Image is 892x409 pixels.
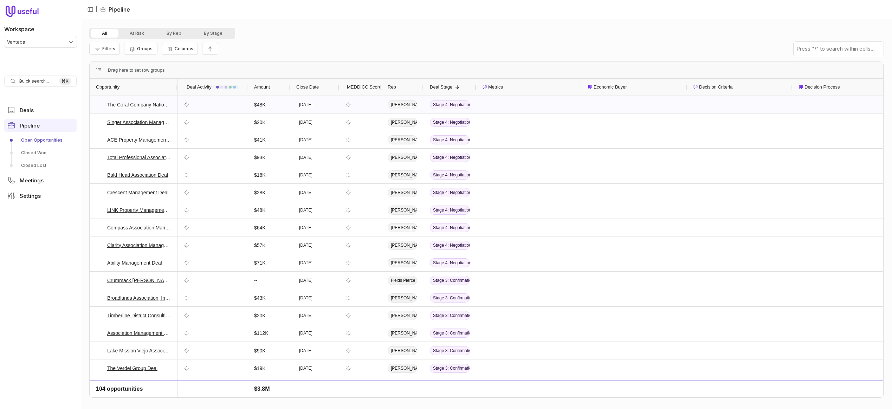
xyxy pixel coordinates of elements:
[254,83,270,91] span: Amount
[118,29,155,38] button: At Risk
[299,260,312,266] time: [DATE]
[299,225,312,231] time: [DATE]
[299,348,312,353] time: [DATE]
[299,172,312,178] time: [DATE]
[388,258,417,267] span: [PERSON_NAME]
[299,242,312,248] time: [DATE]
[254,153,266,162] span: $93K
[254,136,266,144] span: $41K
[799,79,892,96] div: Decision Process
[254,329,268,337] span: $112K
[254,118,266,126] span: $20K
[254,294,266,302] span: $43K
[388,329,417,338] span: [PERSON_NAME]
[85,4,96,15] button: Collapse sidebar
[299,365,312,371] time: [DATE]
[299,155,312,160] time: [DATE]
[794,42,884,56] input: Press "/" to search within cells...
[107,100,171,109] a: The Coral Company Nationals
[107,364,157,372] a: The Verdei Group Deal
[96,83,119,91] span: Opportunity
[388,118,417,127] span: [PERSON_NAME]
[20,193,41,199] span: Settings
[430,153,470,162] span: Stage 4: Negotiation
[594,83,627,91] span: Economic Buyer
[4,135,77,146] a: Open Opportunities
[388,381,417,390] span: Unnamed User
[254,311,266,320] span: $20K
[107,171,168,179] a: Bald Head Association Deal
[430,135,470,144] span: Stage 4: Negotiation
[107,382,164,390] a: The Keystone Group Deal
[108,66,164,74] div: Row Groups
[488,83,503,91] span: Metrics
[254,100,266,109] span: $48K
[388,311,417,320] span: [PERSON_NAME]
[107,153,171,162] a: Total Professional Association Management - New Deal
[388,364,417,373] span: [PERSON_NAME]
[388,206,417,215] span: [PERSON_NAME]
[347,83,381,91] span: MEDDICC Score
[299,190,312,195] time: [DATE]
[202,43,218,55] button: Collapse all rows
[430,311,470,320] span: Stage 3: Confirmation
[388,276,417,285] span: Fields Pierce
[254,382,266,390] span: $18K
[4,119,77,132] a: Pipeline
[254,364,266,372] span: $19K
[299,330,312,336] time: [DATE]
[107,188,168,197] a: Crescent Management Deal
[107,259,162,267] a: Ability Management Deal
[388,223,417,232] span: [PERSON_NAME]
[430,241,470,250] span: Stage 4: Negotiation
[430,100,470,109] span: Stage 4: Negotiation
[430,188,470,197] span: Stage 4: Negotiation
[162,43,198,55] button: Columns
[299,137,312,143] time: [DATE]
[4,160,77,171] a: Closed Lost
[693,79,786,96] div: Decision Criteria
[96,5,97,14] span: |
[430,276,470,285] span: Stage 3: Confirmation
[107,241,171,249] a: Clarity Association Management Services, Inc. Deal
[4,189,77,202] a: Settings
[107,329,171,337] a: Association Management Group, Inc. Deal
[430,118,470,127] span: Stage 4: Negotiation
[137,46,153,51] span: Groups
[100,5,130,14] li: Pipeline
[254,241,266,249] span: $57K
[20,123,40,128] span: Pipeline
[254,206,266,214] span: $48K
[483,79,575,96] div: Metrics
[299,383,312,389] time: [DATE]
[388,241,417,250] span: [PERSON_NAME]
[124,43,157,55] button: Group Pipeline
[430,329,470,338] span: Stage 3: Confirmation
[107,311,171,320] a: Timberline District Consulting - New Deal
[345,79,375,96] div: MEDDICC Score
[430,258,470,267] span: Stage 4: Negotiation
[254,188,266,197] span: $28K
[193,29,234,38] button: By Stage
[107,136,171,144] a: ACE Property Management, Inc. - New Deal
[4,104,77,116] a: Deals
[59,78,71,85] kbd: ⌘ K
[299,278,312,283] time: [DATE]
[388,135,417,144] span: [PERSON_NAME]
[430,346,470,355] span: Stage 3: Confirmation
[254,171,266,179] span: $18K
[388,100,417,109] span: [PERSON_NAME]
[430,223,470,232] span: Stage 4: Negotiation
[804,83,840,91] span: Decision Process
[388,170,417,180] span: [PERSON_NAME]
[175,46,193,51] span: Columns
[107,118,171,126] a: Singer Association Management - New Deal
[19,78,49,84] span: Quick search...
[20,108,34,113] span: Deals
[254,259,266,267] span: $71K
[155,29,193,38] button: By Rep
[107,223,171,232] a: Compass Association Management Deal
[20,178,44,183] span: Meetings
[299,207,312,213] time: [DATE]
[102,46,115,51] span: Filters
